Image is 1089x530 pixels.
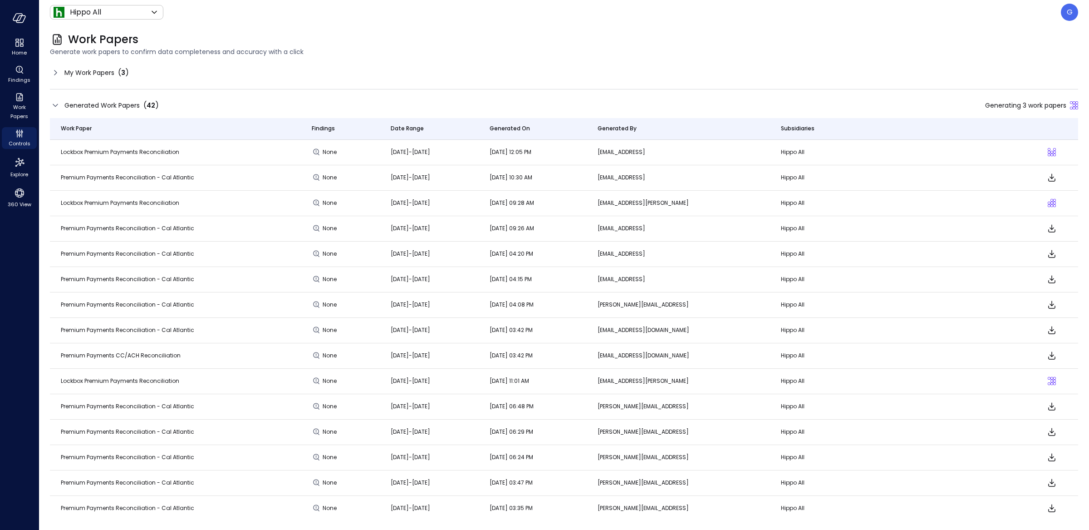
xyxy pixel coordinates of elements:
span: [DATE] 09:28 AM [490,199,534,207]
span: Work Papers [5,103,33,121]
span: Generated Work Papers [64,100,140,110]
span: Premium Payments Reconciliation - Cal Atlantic [61,301,194,308]
p: Hippo All [781,300,917,309]
span: Download [1046,401,1057,412]
span: [DATE] 03:42 PM [490,352,533,359]
span: None [323,275,339,284]
span: [DATE] 09:26 AM [490,224,534,232]
span: [DATE] 04:20 PM [490,250,533,258]
p: Hippo All [781,224,917,233]
div: Explore [2,154,37,180]
span: Lockbox Premium Payments Reconciliation [61,377,179,385]
span: Premium Payments Reconciliation - Cal Atlantic [61,504,194,512]
p: Hippo All [70,7,101,18]
span: Premium Payments CC/ACH Reconciliation [61,352,181,359]
span: Premium Payments Reconciliation - Cal Atlantic [61,428,194,436]
span: Premium Payments Reconciliation - Cal Atlantic [61,479,194,486]
span: Download [1046,477,1057,488]
p: [EMAIL_ADDRESS] [598,173,759,182]
span: [DATE]-[DATE] [391,504,430,512]
p: Hippo All [781,453,917,462]
span: Premium Payments Reconciliation - Cal Atlantic [61,402,194,410]
div: 360 View [2,185,37,210]
p: [EMAIL_ADDRESS][DOMAIN_NAME] [598,326,759,335]
span: Generate work papers to confirm data completeness and accuracy with a click [50,47,1078,57]
span: [DATE] 12:05 PM [490,148,531,156]
span: Download [1046,248,1057,259]
p: [EMAIL_ADDRESS][PERSON_NAME] [598,376,759,386]
span: [DATE] 04:15 PM [490,275,532,283]
span: 3 [121,68,125,77]
p: Hippo All [781,275,917,284]
span: Date Range [391,124,424,133]
p: [PERSON_NAME][EMAIL_ADDRESS] [598,504,759,513]
span: [DATE]-[DATE] [391,326,430,334]
span: Work Paper [61,124,92,133]
p: [EMAIL_ADDRESS] [598,275,759,284]
img: Icon [54,7,64,18]
span: Premium Payments Reconciliation - Cal Atlantic [61,326,194,334]
span: None [323,249,339,258]
p: [EMAIL_ADDRESS][PERSON_NAME] [598,198,759,208]
span: Generating 3 work papers [985,100,1066,110]
p: Hippo All [781,402,917,411]
span: None [323,224,339,233]
span: Download [1046,172,1057,183]
p: [PERSON_NAME][EMAIL_ADDRESS] [598,427,759,436]
p: Hippo All [781,148,917,157]
span: Generated On [490,124,530,133]
span: None [323,504,339,513]
span: Generated By [598,124,637,133]
div: Generating work paper [1048,199,1056,207]
span: Lockbox Premium Payments Reconciliation [61,148,179,156]
span: Work Papers [68,32,138,47]
p: Hippo All [781,326,917,335]
span: None [323,478,339,487]
span: [DATE]-[DATE] [391,275,430,283]
p: Hippo All [781,427,917,436]
span: None [323,148,339,157]
span: Download [1046,325,1057,336]
div: Home [2,36,37,58]
span: [DATE]-[DATE] [391,250,430,258]
span: Premium Payments Reconciliation - Cal Atlantic [61,224,194,232]
span: My Work Papers [64,68,114,78]
div: Guy [1061,4,1078,21]
div: Sliding puzzle loader [1048,199,1056,207]
span: [DATE]-[DATE] [391,173,430,181]
span: Premium Payments Reconciliation - Cal Atlantic [61,250,194,258]
span: Findings [8,75,30,84]
span: Download [1046,350,1057,361]
span: [DATE]-[DATE] [391,377,430,385]
span: 42 [147,101,155,110]
div: ( ) [143,100,159,111]
div: Work Papers [2,91,37,122]
span: None [323,402,339,411]
div: Sliding puzzle loader [1048,148,1056,156]
span: None [323,376,339,386]
div: Sliding puzzle loader [1070,101,1078,109]
div: Sliding puzzle loader [1048,377,1056,385]
span: [DATE]-[DATE] [391,301,430,308]
p: [PERSON_NAME][EMAIL_ADDRESS] [598,402,759,411]
span: Premium Payments Reconciliation - Cal Atlantic [61,453,194,461]
span: Lockbox Premium Payments Reconciliation [61,199,179,207]
span: [DATE] 11:01 AM [490,377,529,385]
span: [DATE] 10:30 AM [490,173,532,181]
span: [DATE]-[DATE] [391,479,430,486]
div: ( ) [118,67,129,78]
span: Download [1046,426,1057,437]
span: None [323,351,339,360]
span: Download [1046,503,1057,514]
p: Hippo All [781,376,917,386]
p: [PERSON_NAME][EMAIL_ADDRESS] [598,478,759,487]
span: Explore [10,170,28,179]
span: [DATE] 04:08 PM [490,301,534,308]
p: Hippo All [781,198,917,208]
span: [DATE] 06:29 PM [490,428,533,436]
p: [PERSON_NAME][EMAIL_ADDRESS] [598,300,759,309]
span: [DATE]-[DATE] [391,148,430,156]
span: Controls [9,139,30,148]
span: Download [1046,452,1057,463]
span: Premium Payments Reconciliation - Cal Atlantic [61,173,194,181]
